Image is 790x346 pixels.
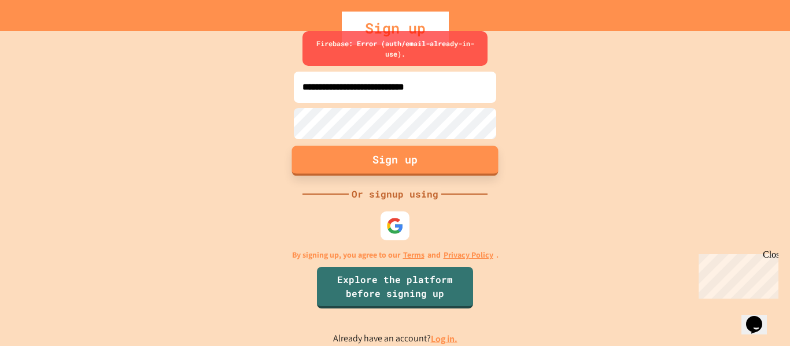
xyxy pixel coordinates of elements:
a: Terms [403,249,424,261]
div: Chat with us now!Close [5,5,80,73]
img: google-icon.svg [386,217,404,235]
div: Firebase: Error (auth/email-already-in-use). [302,31,488,66]
button: Sign up [292,146,499,176]
iframe: chat widget [741,300,778,334]
p: Already have an account? [333,332,457,346]
a: Log in. [431,333,457,345]
a: Privacy Policy [444,249,493,261]
p: By signing up, you agree to our and . [292,249,499,261]
div: Sign up [342,12,449,45]
iframe: chat widget [694,250,778,299]
div: Or signup using [349,187,441,201]
a: Explore the platform before signing up [317,267,473,308]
